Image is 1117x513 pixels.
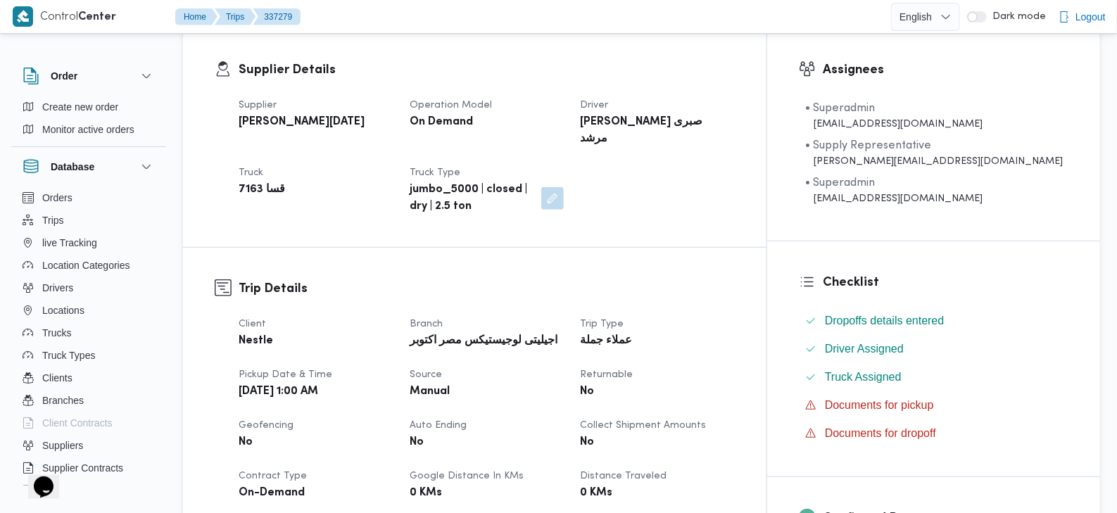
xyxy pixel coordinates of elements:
span: Trucks [42,324,71,341]
b: Center [78,12,116,23]
b: قسا 7163 [239,182,285,198]
b: No [581,384,595,400]
span: Operation Model [410,101,492,110]
span: Driver Assigned [825,341,904,357]
h3: Database [51,158,94,175]
b: 0 KMs [410,485,442,502]
img: X8yXhbKr1z7QwAAAABJRU5ErkJggg== [13,6,33,27]
button: Home [175,8,217,25]
span: • Supply Representative mohamed.sabry@illa.com.eg [805,137,1063,169]
div: Database [11,186,166,491]
h3: Checklist [823,273,1068,292]
span: Branches [42,392,84,409]
span: • Superadmin karim.ragab@illa.com.eg [805,100,983,132]
span: Documents for dropoff [825,425,936,442]
button: Database [23,158,155,175]
b: Nestle [239,333,273,350]
span: • Superadmin mostafa.elrouby@illa.com.eg [805,175,983,206]
span: Locations [42,302,84,319]
div: • Superadmin [805,175,983,191]
span: Documents for pickup [825,397,934,414]
span: Orders [42,189,72,206]
span: Truck Type [410,168,460,177]
span: Client Contracts [42,414,113,431]
span: Clients [42,369,72,386]
button: Clients [17,367,160,389]
b: No [239,434,253,451]
span: Branch [410,319,443,329]
span: Monitor active orders [42,121,134,138]
span: Documents for dropoff [825,427,936,439]
span: Dropoffs details entered [825,312,945,329]
b: jumbo_5000 | closed | dry | 2.5 ton [410,182,531,215]
button: Create new order [17,96,160,118]
button: live Tracking [17,232,160,254]
b: 0 KMs [581,485,613,502]
b: عملاء جملة [581,333,633,350]
button: Devices [17,479,160,502]
button: Trucks [17,322,160,344]
span: Truck [239,168,263,177]
button: Suppliers [17,434,160,457]
button: Trips [215,8,255,25]
button: Documents for pickup [800,394,1068,417]
span: Truck Assigned [825,369,902,386]
span: Auto Ending [410,421,467,430]
span: Logout [1075,8,1106,25]
span: Driver Assigned [825,343,904,355]
div: • Supply Representative [805,137,1063,154]
h3: Assignees [823,61,1068,80]
span: Contract Type [239,471,307,481]
span: Location Categories [42,257,130,274]
button: Trips [17,209,160,232]
b: اجيليتى لوجيستيكس مصر اكتوبر [410,333,557,350]
button: Client Contracts [17,412,160,434]
b: No [581,434,595,451]
span: Truck Assigned [825,371,902,383]
button: Documents for dropoff [800,422,1068,445]
h3: Supplier Details [239,61,735,80]
span: Google distance in KMs [410,471,524,481]
button: Location Categories [17,254,160,277]
span: Documents for pickup [825,399,934,411]
b: [PERSON_NAME] صبرى مرشد [581,114,732,148]
div: Order [11,96,166,146]
button: Branches [17,389,160,412]
b: [PERSON_NAME][DATE] [239,114,365,131]
h3: Order [51,68,77,84]
span: Client [239,319,266,329]
span: Supplier [239,101,277,110]
span: Source [410,370,442,379]
span: Returnable [581,370,633,379]
button: Dropoffs details entered [800,310,1068,332]
span: Trips [42,212,64,229]
button: Logout [1053,3,1111,31]
span: Drivers [42,279,73,296]
b: On-Demand [239,485,305,502]
span: Geofencing [239,421,294,430]
span: Suppliers [42,437,83,454]
span: Dark mode [987,11,1046,23]
span: Truck Types [42,347,95,364]
span: Pickup date & time [239,370,332,379]
span: Trip Type [581,319,624,329]
button: Monitor active orders [17,118,160,141]
div: • Superadmin [805,100,983,117]
iframe: chat widget [14,457,59,499]
div: [PERSON_NAME][EMAIL_ADDRESS][DOMAIN_NAME] [805,154,1063,169]
span: Create new order [42,99,118,115]
button: Drivers [17,277,160,299]
span: Dropoffs details entered [825,315,945,327]
h3: Trip Details [239,279,735,298]
b: On Demand [410,114,473,131]
span: Devices [42,482,77,499]
button: Locations [17,299,160,322]
span: Supplier Contracts [42,460,123,476]
button: Truck Types [17,344,160,367]
button: Supplier Contracts [17,457,160,479]
span: Collect Shipment Amounts [581,421,707,430]
button: Orders [17,186,160,209]
span: Driver [581,101,609,110]
button: Order [23,68,155,84]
